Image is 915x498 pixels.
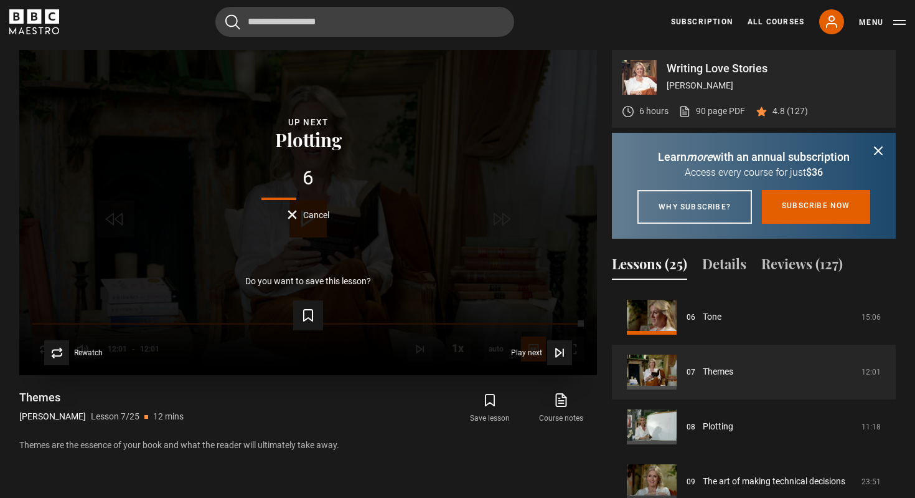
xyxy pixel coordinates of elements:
[627,165,881,180] p: Access every course for just
[806,166,823,178] span: $36
[703,475,845,488] a: The art of making technical decisions
[245,277,371,285] p: Do you want to save this lesson?
[702,254,746,280] button: Details
[859,16,906,29] button: Toggle navigation
[39,115,577,130] div: Up next
[511,340,572,365] button: Play next
[627,148,881,165] p: Learn with an annual subscription
[526,390,597,426] a: Course notes
[271,130,345,149] button: Plotting
[511,349,542,357] span: Play next
[303,211,329,219] span: Cancel
[667,63,886,74] p: Writing Love Stories
[612,254,687,280] button: Lessons (25)
[703,420,733,433] a: Plotting
[762,190,870,224] a: Subscribe now
[639,105,669,118] p: 6 hours
[703,310,721,323] a: Tone
[454,390,525,426] button: Save lesson
[772,105,808,118] p: 4.8 (127)
[637,190,752,224] a: Why subscribe?
[91,410,139,423] p: Lesson 7/25
[19,390,184,405] h1: Themes
[19,50,597,375] video-js: Video Player
[748,16,804,27] a: All Courses
[19,439,597,452] p: Themes are the essence of your book and what the reader will ultimately take away.
[39,168,577,188] div: 6
[44,340,103,365] button: Rewatch
[678,105,745,118] a: 90 page PDF
[9,9,59,34] svg: BBC Maestro
[761,254,843,280] button: Reviews (127)
[671,16,733,27] a: Subscription
[288,210,329,219] button: Cancel
[687,150,713,163] i: more
[19,410,86,423] p: [PERSON_NAME]
[74,349,103,357] span: Rewatch
[153,410,184,423] p: 12 mins
[215,7,514,37] input: Search
[703,365,733,378] a: Themes
[667,79,886,92] p: [PERSON_NAME]
[225,14,240,30] button: Submit the search query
